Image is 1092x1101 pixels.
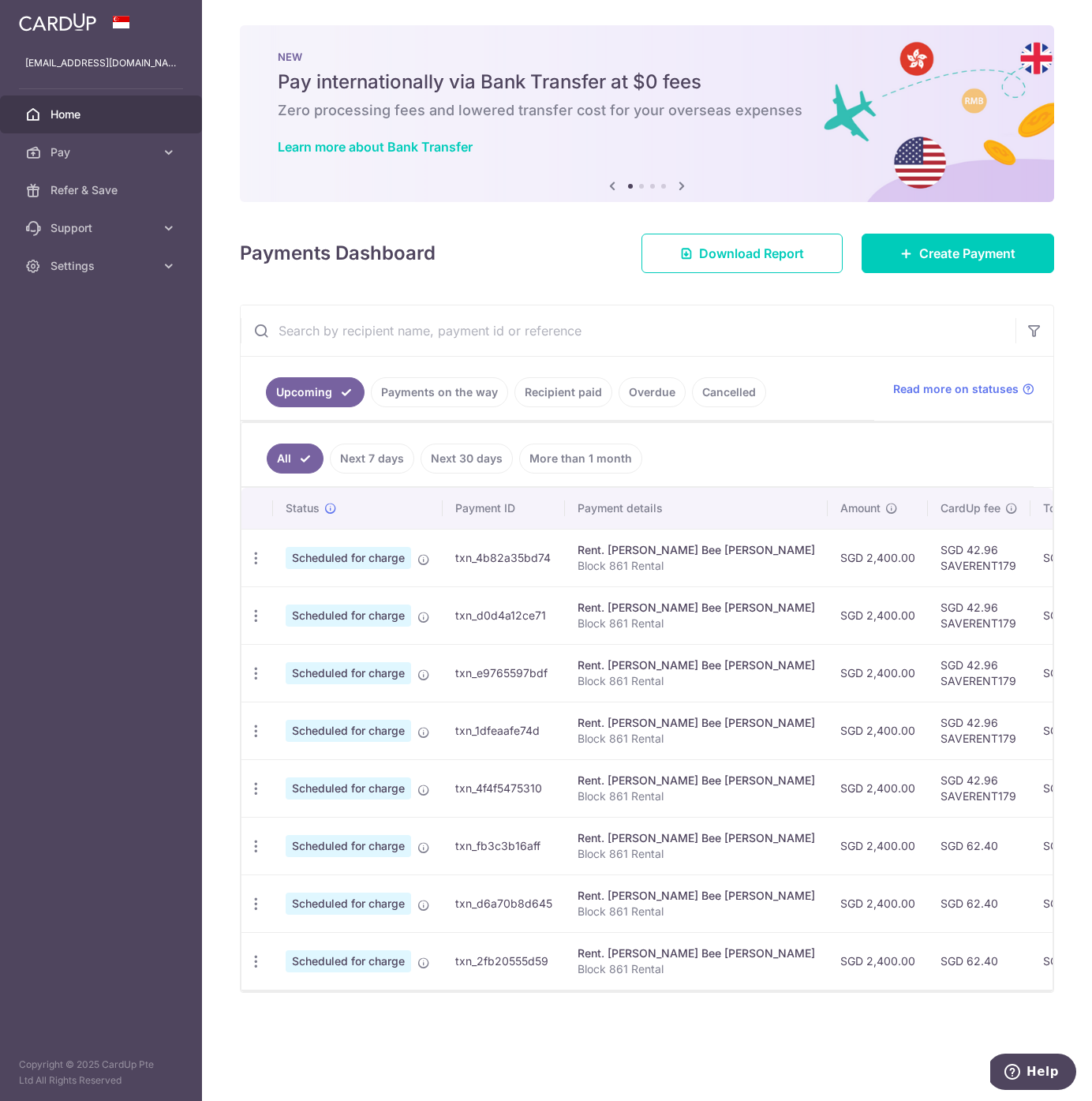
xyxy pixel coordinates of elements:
td: SGD 62.40 [928,932,1030,990]
div: Rent. [PERSON_NAME] Bee [PERSON_NAME] [578,946,815,961]
a: Download Report [641,234,843,273]
td: SGD 42.96 SAVERENT179 [928,759,1030,817]
td: SGD 2,400.00 [828,702,928,759]
div: Rent. [PERSON_NAME] Bee [PERSON_NAME] [578,657,815,673]
a: More than 1 month [519,444,642,474]
span: Scheduled for charge [286,835,411,857]
h6: Zero processing fees and lowered transfer cost for your overseas expenses [278,101,1016,120]
td: SGD 42.96 SAVERENT179 [928,586,1030,644]
div: Rent. [PERSON_NAME] Bee [PERSON_NAME] [578,715,815,731]
span: CardUp fee [941,500,1000,516]
a: Read more on statuses [893,381,1034,397]
td: SGD 2,400.00 [828,759,928,817]
td: SGD 2,400.00 [828,529,928,586]
p: NEW [278,51,1016,63]
div: Rent. [PERSON_NAME] Bee [PERSON_NAME] [578,888,815,904]
td: SGD 42.96 SAVERENT179 [928,529,1030,586]
h4: Payments Dashboard [240,239,436,268]
a: All [267,444,323,474]
a: Next 30 days [421,444,513,474]
td: SGD 2,400.00 [828,932,928,990]
img: Bank transfer banner [240,25,1054,202]
img: CardUp [19,13,96,32]
p: Block 861 Rental [578,558,815,574]
a: Cancelled [692,377,766,407]
iframe: Opens a widget where you can find more information [990,1054,1076,1093]
span: Refer & Save [50,182,155,198]
div: Rent. [PERSON_NAME] Bee [PERSON_NAME] [578,773,815,788]
p: Block 861 Rental [578,673,815,689]
span: Scheduled for charge [286,720,411,742]
td: txn_4f4f5475310 [443,759,565,817]
span: Amount [840,500,881,516]
span: Scheduled for charge [286,777,411,800]
span: Scheduled for charge [286,547,411,569]
p: [EMAIL_ADDRESS][DOMAIN_NAME] [25,55,177,71]
div: Rent. [PERSON_NAME] Bee [PERSON_NAME] [578,542,815,558]
span: Support [50,220,155,236]
p: Block 861 Rental [578,616,815,631]
p: Block 861 Rental [578,788,815,804]
a: Payments on the way [371,377,508,407]
span: Scheduled for charge [286,950,411,972]
td: txn_1dfeaafe74d [443,702,565,759]
p: Block 861 Rental [578,961,815,977]
th: Payment details [565,488,828,529]
span: Home [50,107,155,122]
td: SGD 42.96 SAVERENT179 [928,702,1030,759]
span: Scheduled for charge [286,662,411,684]
td: txn_d6a70b8d645 [443,874,565,932]
td: SGD 2,400.00 [828,644,928,702]
a: Learn more about Bank Transfer [278,139,473,155]
span: Pay [50,144,155,160]
span: Create Payment [919,244,1015,263]
h5: Pay internationally via Bank Transfer at $0 fees [278,69,1016,95]
a: Next 7 days [330,444,414,474]
td: txn_d0d4a12ce71 [443,586,565,644]
p: Block 861 Rental [578,904,815,919]
div: Rent. [PERSON_NAME] Bee [PERSON_NAME] [578,600,815,616]
span: Scheduled for charge [286,893,411,915]
a: Overdue [619,377,686,407]
span: Read more on statuses [893,381,1019,397]
span: Status [286,500,320,516]
input: Search by recipient name, payment id or reference [241,305,1015,356]
td: SGD 42.96 SAVERENT179 [928,644,1030,702]
a: Create Payment [862,234,1054,273]
td: txn_fb3c3b16aff [443,817,565,874]
th: Payment ID [443,488,565,529]
div: Rent. [PERSON_NAME] Bee [PERSON_NAME] [578,830,815,846]
td: txn_4b82a35bd74 [443,529,565,586]
a: Recipient paid [514,377,612,407]
td: SGD 2,400.00 [828,874,928,932]
td: txn_e9765597bdf [443,644,565,702]
p: Block 861 Rental [578,731,815,747]
span: Download Report [699,244,804,263]
td: txn_2fb20555d59 [443,932,565,990]
td: SGD 62.40 [928,874,1030,932]
span: Scheduled for charge [286,605,411,627]
p: Block 861 Rental [578,846,815,862]
span: Settings [50,258,155,274]
td: SGD 2,400.00 [828,817,928,874]
a: Upcoming [266,377,365,407]
td: SGD 2,400.00 [828,586,928,644]
td: SGD 62.40 [928,817,1030,874]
